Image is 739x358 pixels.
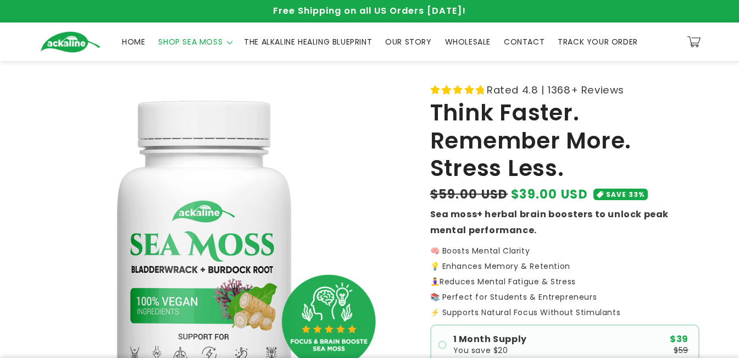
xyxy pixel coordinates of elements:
span: $39 [670,335,688,344]
span: CONTACT [504,37,544,47]
a: THE ALKALINE HEALING BLUEPRINT [237,30,379,53]
span: $39.00 USD [511,185,588,203]
span: HOME [122,37,145,47]
p: 🧠 Boosts Mental Clarity 💡 Enhances Memory & Retention Reduces Mental Fatigue & Stress 📚 Perfect f... [430,247,699,301]
span: OUR STORY [385,37,431,47]
span: 1 Month Supply [453,335,527,344]
span: You save $20 [453,346,508,354]
span: WHOLESALE [445,37,491,47]
h1: Think Faster. Remember More. Stress Less. [430,99,699,182]
span: SAVE 33% [606,189,644,200]
a: OUR STORY [379,30,438,53]
a: HOME [115,30,152,53]
img: Ackaline [40,31,101,53]
strong: Sea moss+ herbal brain boosters to unlock peak mental performance. [430,208,669,236]
a: WHOLESALE [438,30,497,53]
a: TRACK YOUR ORDER [551,30,644,53]
summary: SHOP SEA MOSS [152,30,237,53]
s: $59.00 USD [430,185,508,203]
span: SHOP SEA MOSS [158,37,223,47]
span: TRACK YOUR ORDER [558,37,638,47]
span: Rated 4.8 | 1368+ Reviews [487,81,624,99]
strong: 🧘‍♀️ [430,276,440,287]
a: CONTACT [497,30,551,53]
span: THE ALKALINE HEALING BLUEPRINT [244,37,372,47]
p: ⚡ Supports Natural Focus Without Stimulants [430,309,699,316]
span: $59 [674,346,688,354]
span: Free Shipping on all US Orders [DATE]! [273,4,466,17]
